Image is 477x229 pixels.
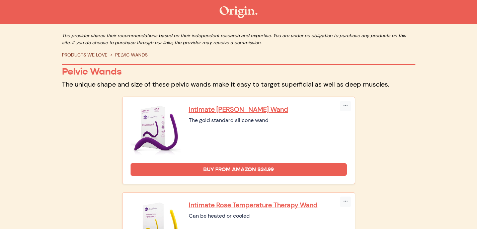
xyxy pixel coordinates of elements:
img: Intimate Rose Pelvic Wand [131,105,181,155]
li: PELVIC WANDS [107,51,148,59]
a: Intimate Rose Temperature Therapy Wand [189,201,347,209]
a: Buy from Amazon $34.99 [131,163,347,176]
a: Intimate [PERSON_NAME] Wand [189,105,347,114]
div: The gold standard silicone wand [189,116,347,124]
p: Pelvic Wands [62,66,415,77]
p: The unique shape and size of these pelvic wands make it easy to target superficial as well as dee... [62,80,415,89]
div: Can be heated or cooled [189,212,347,220]
a: PRODUCTS WE LOVE [62,52,107,58]
img: The Origin Shop [220,6,257,18]
p: The provider shares their recommendations based on their independent research and expertise. You ... [62,32,415,46]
